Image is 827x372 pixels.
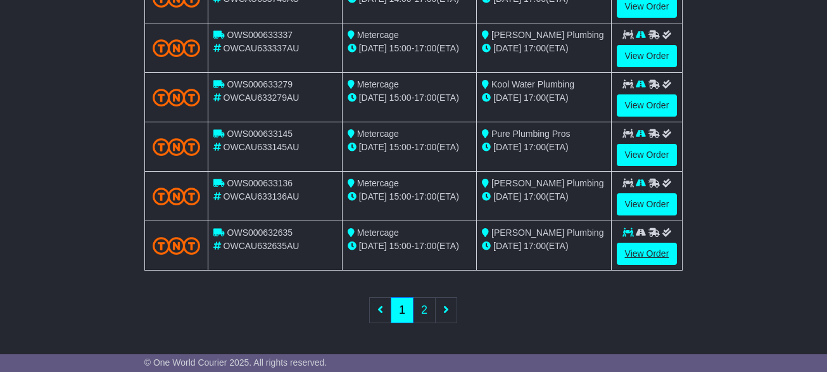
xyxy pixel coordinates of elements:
[414,43,436,53] span: 17:00
[389,142,412,152] span: 15:00
[348,91,471,105] div: - (ETA)
[482,42,605,55] div: (ETA)
[617,45,678,67] a: View Order
[493,241,521,251] span: [DATE]
[414,142,436,152] span: 17:00
[482,91,605,105] div: (ETA)
[357,79,399,89] span: Metercage
[227,228,293,238] span: OWS000632635
[348,141,471,154] div: - (ETA)
[482,190,605,203] div: (ETA)
[491,178,603,188] span: [PERSON_NAME] Plumbing
[493,93,521,103] span: [DATE]
[617,243,678,265] a: View Order
[359,142,387,152] span: [DATE]
[224,241,300,251] span: OWCAU632635AU
[524,142,546,152] span: 17:00
[389,191,412,202] span: 15:00
[224,142,300,152] span: OWCAU633145AU
[482,240,605,253] div: (ETA)
[348,42,471,55] div: - (ETA)
[227,178,293,188] span: OWS000633136
[144,357,327,368] span: © One World Courier 2025. All rights reserved.
[413,297,436,323] a: 2
[357,129,399,139] span: Metercage
[227,129,293,139] span: OWS000633145
[389,93,412,103] span: 15:00
[357,178,399,188] span: Metercage
[348,240,471,253] div: - (ETA)
[414,93,436,103] span: 17:00
[524,43,546,53] span: 17:00
[524,191,546,202] span: 17:00
[491,129,571,139] span: Pure Plumbing Pros
[524,93,546,103] span: 17:00
[491,79,574,89] span: Kool Water Plumbing
[617,144,678,166] a: View Order
[493,142,521,152] span: [DATE]
[617,94,678,117] a: View Order
[391,297,413,323] a: 1
[224,191,300,202] span: OWCAU633136AU
[153,237,200,254] img: TNT_Domestic.png
[493,43,521,53] span: [DATE]
[224,43,300,53] span: OWCAU633337AU
[227,79,293,89] span: OWS000633279
[389,43,412,53] span: 15:00
[348,190,471,203] div: - (ETA)
[227,30,293,40] span: OWS000633337
[414,191,436,202] span: 17:00
[153,89,200,106] img: TNT_Domestic.png
[491,30,603,40] span: [PERSON_NAME] Plumbing
[359,43,387,53] span: [DATE]
[491,228,603,238] span: [PERSON_NAME] Plumbing
[153,138,200,155] img: TNT_Domestic.png
[359,191,387,202] span: [DATE]
[482,141,605,154] div: (ETA)
[153,188,200,205] img: TNT_Domestic.png
[414,241,436,251] span: 17:00
[359,241,387,251] span: [DATE]
[357,30,399,40] span: Metercage
[493,191,521,202] span: [DATE]
[153,39,200,56] img: TNT_Domestic.png
[357,228,399,238] span: Metercage
[524,241,546,251] span: 17:00
[359,93,387,103] span: [DATE]
[617,193,678,215] a: View Order
[224,93,300,103] span: OWCAU633279AU
[389,241,412,251] span: 15:00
